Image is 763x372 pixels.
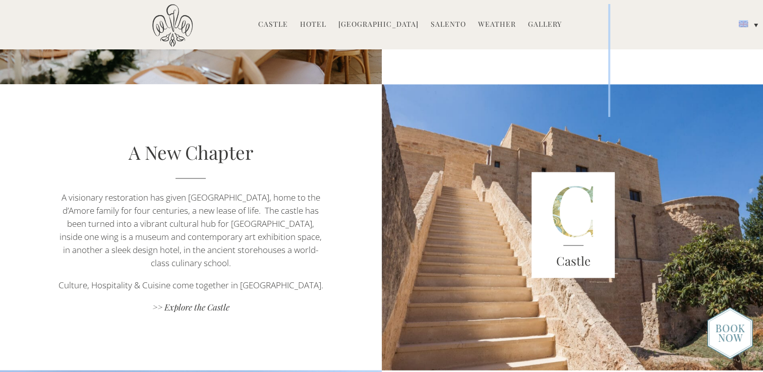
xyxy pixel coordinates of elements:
img: new-booknow.png [707,307,753,359]
img: castle-letter.png [532,172,615,278]
a: Castle [258,19,288,31]
a: >> Explore the Castle [57,301,324,315]
a: Gallery [528,19,562,31]
a: Hotel [300,19,326,31]
img: Castello di Ugento [152,4,193,47]
a: Salento [431,19,466,31]
p: A visionary restoration has given [GEOGRAPHIC_DATA], home to the d’Amore family for four centurie... [57,191,324,270]
a: A New Chapter [129,140,253,164]
p: Culture, Hospitality & Cuisine come together in [GEOGRAPHIC_DATA]. [57,278,324,291]
a: [GEOGRAPHIC_DATA] [338,19,419,31]
img: English [739,21,748,27]
h3: Castle [532,252,615,270]
a: Weather [478,19,516,31]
